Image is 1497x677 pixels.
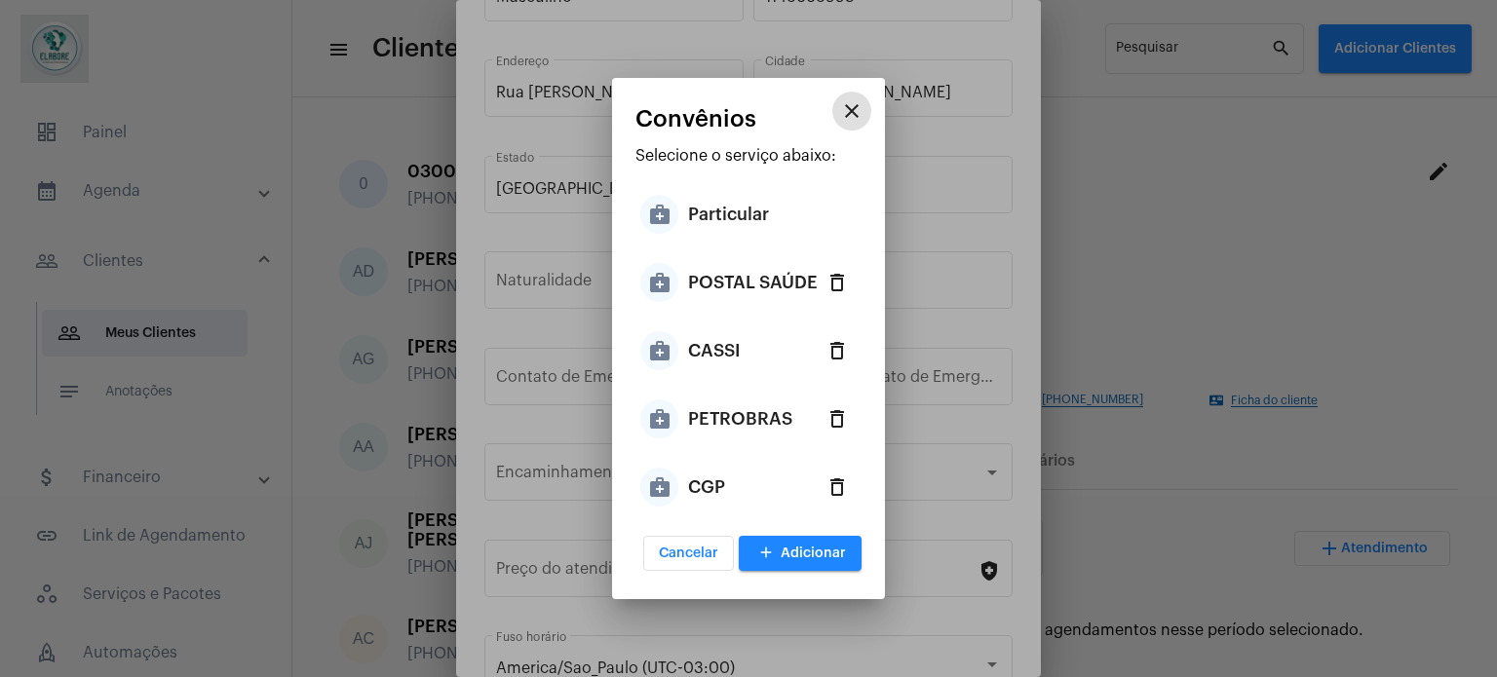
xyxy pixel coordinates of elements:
[688,458,725,516] div: CGP
[825,407,849,431] mat-icon: delete_outlined
[659,546,718,560] span: Cancelar
[739,536,862,571] button: Adicionar
[640,263,678,302] mat-icon: medical_services
[635,106,756,132] span: Convênios
[840,99,864,123] mat-icon: close
[825,271,849,294] mat-icon: delete_outlined
[640,468,678,507] mat-icon: medical_services
[754,546,846,560] span: Adicionar
[825,339,849,362] mat-icon: delete_outlined
[640,195,678,234] mat-icon: medical_services
[754,541,778,567] mat-icon: add
[640,399,678,438] mat-icon: medical_services
[688,321,741,380] div: CASSI
[635,147,862,165] p: Selecione o serviço abaixo:
[643,536,734,571] button: Cancelar
[640,331,678,370] mat-icon: medical_services
[825,475,849,499] mat-icon: delete_outlined
[688,390,792,448] div: PETROBRAS
[688,185,769,244] div: Particular
[688,253,818,312] div: POSTAL SAÚDE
